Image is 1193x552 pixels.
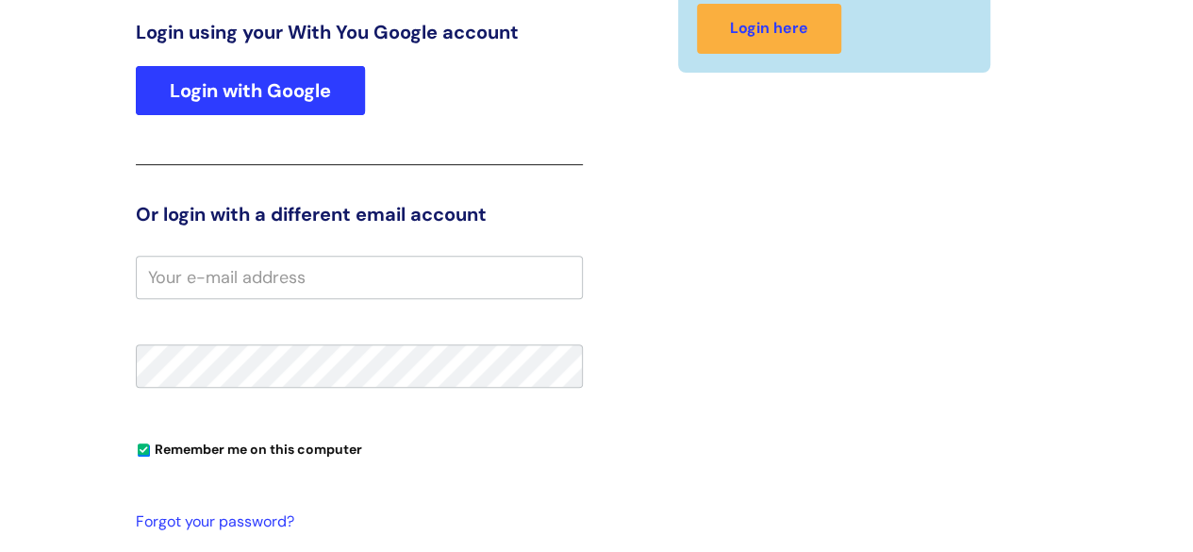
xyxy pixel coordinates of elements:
h3: Login using your With You Google account [136,21,583,43]
input: Your e-mail address [136,256,583,299]
input: Remember me on this computer [138,444,150,457]
h3: Or login with a different email account [136,203,583,226]
a: Login here [697,4,841,54]
label: Remember me on this computer [136,437,362,458]
a: Login with Google [136,66,365,115]
a: Forgot your password? [136,509,573,536]
div: You can uncheck this option if you're logging in from a shared device [136,433,583,463]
